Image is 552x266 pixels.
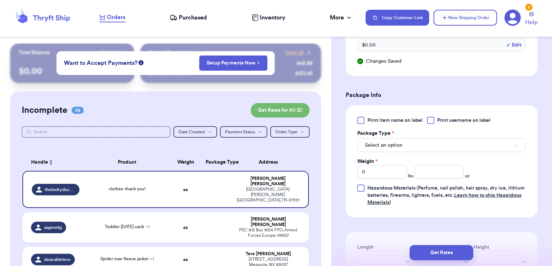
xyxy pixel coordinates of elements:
[44,225,62,230] span: sagevntg
[146,225,150,229] span: + 1
[232,154,309,171] th: Address
[183,187,188,192] strong: oz
[173,126,217,138] button: Date Created
[45,187,76,192] span: theluckyduckling_
[236,187,299,203] div: [GEOGRAPHIC_DATA][PERSON_NAME] [GEOGRAPHIC_DATA] , TN 37931
[183,257,188,262] strong: oz
[100,257,154,261] span: Spider man fleece jacket
[236,251,300,257] div: Tere [PERSON_NAME]
[178,130,205,134] span: Date Created
[357,158,378,165] label: Weight
[170,154,201,171] th: Weight
[525,12,538,27] a: Help
[22,105,67,116] h2: Incomplete
[105,225,150,229] span: Toddler [DATE] cardi
[19,49,50,56] p: Total Balance
[236,176,299,187] div: [PERSON_NAME] [PERSON_NAME]
[408,173,413,179] span: lbs
[367,186,525,205] span: (Perfume, nail polish, hair spray, dry ice, lithium batteries, firearms, lighters, fuels, etc. )
[365,142,402,149] span: Select an option
[44,257,70,262] span: desirabletere
[437,117,491,124] span: Print username on label
[99,13,125,22] a: Orders
[295,70,312,77] div: $ 123.45
[64,59,137,67] span: Want to Accept Payments?
[251,103,310,118] button: Get Rates for All (2)
[275,130,297,134] span: Order Type
[465,173,470,179] span: oz
[72,107,84,114] span: 38
[410,245,473,260] button: Get Rates
[285,49,304,56] span: View all
[236,227,300,238] div: PSC 812 Box 1654 FPO , Armed Forces Europe 09627
[107,13,125,22] span: Orders
[506,41,521,49] button: Edit
[357,138,526,152] button: Select an option
[150,257,154,261] span: + 1
[504,9,521,26] a: 5
[183,225,188,230] strong: oz
[367,186,415,191] span: Hazardous Materials
[285,49,312,56] a: View all
[525,4,532,11] div: 5
[346,91,538,99] h3: Package Info
[236,217,300,227] div: [PERSON_NAME] [PERSON_NAME]
[330,13,353,22] div: More
[19,66,126,77] p: $ 0.00
[434,10,497,26] button: New Shipping Order
[220,126,267,138] button: Payment Status
[84,154,170,171] th: Product
[367,117,423,124] span: Print item name on label
[525,18,538,27] span: Help
[22,126,171,138] input: Search
[270,126,310,138] button: Order Type
[252,13,285,22] a: Inventory
[297,60,312,67] div: $ 45.99
[109,187,146,191] span: clothes- thank you!
[199,56,267,71] button: Setup Payments Now
[31,159,48,166] span: Handle
[179,13,207,22] span: Purchased
[362,41,376,49] span: $ 0.00
[48,158,54,167] button: Sort ascending
[102,49,117,56] span: Payout
[149,49,189,56] p: Recent Payments
[102,49,126,56] a: Payout
[357,130,394,137] label: Package Type
[366,10,429,26] button: Copy Customer Link
[207,59,260,67] a: Setup Payments Now
[170,13,207,22] a: Purchased
[225,130,255,134] span: Payment Status
[366,58,401,65] span: Changes Saved
[201,154,232,171] th: Package Type
[260,13,285,22] span: Inventory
